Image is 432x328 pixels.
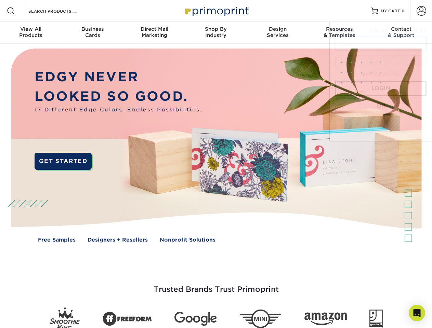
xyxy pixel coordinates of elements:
h3: Trusted Brands Trust Primoprint [16,269,416,302]
span: MY CART [381,8,400,14]
input: Email [335,37,427,50]
a: Nonprofit Solutions [160,236,215,244]
span: 17 Different Edge Colors. Endless Possibilities. [35,106,202,114]
div: Open Intercom Messenger [409,305,425,321]
a: forgot password? [362,72,400,77]
div: Cards [62,26,123,38]
a: Shop ByIndustry [185,22,247,44]
span: Design [247,26,309,32]
span: 0 [402,9,405,13]
span: Resources [309,26,370,32]
input: SEARCH PRODUCTS..... [28,7,94,15]
div: Industry [185,26,247,38]
div: & Templates [309,26,370,38]
span: Business [62,26,123,32]
a: Login [335,81,427,96]
img: Google [174,312,217,326]
p: LOOKED SO GOOD. [35,87,202,106]
div: OR [335,102,427,110]
a: GET STARTED [35,153,92,170]
div: Marketing [123,26,185,38]
a: BusinessCards [62,22,123,44]
p: EDGY NEVER [35,67,202,87]
a: Direct MailMarketing [123,22,185,44]
span: SIGN IN [335,28,354,33]
span: Direct Mail [123,26,185,32]
a: Designers + Resellers [88,236,148,244]
iframe: Google Customer Reviews [2,307,58,326]
span: Shop By [185,26,247,32]
div: Services [247,26,309,38]
img: Primoprint [182,3,250,18]
img: Goodwill [369,310,383,328]
a: Free Samples [38,236,76,244]
span: CREATE AN ACCOUNT [370,28,427,33]
a: DesignServices [247,22,309,44]
img: Amazon [304,313,347,326]
a: Resources& Templates [309,22,370,44]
